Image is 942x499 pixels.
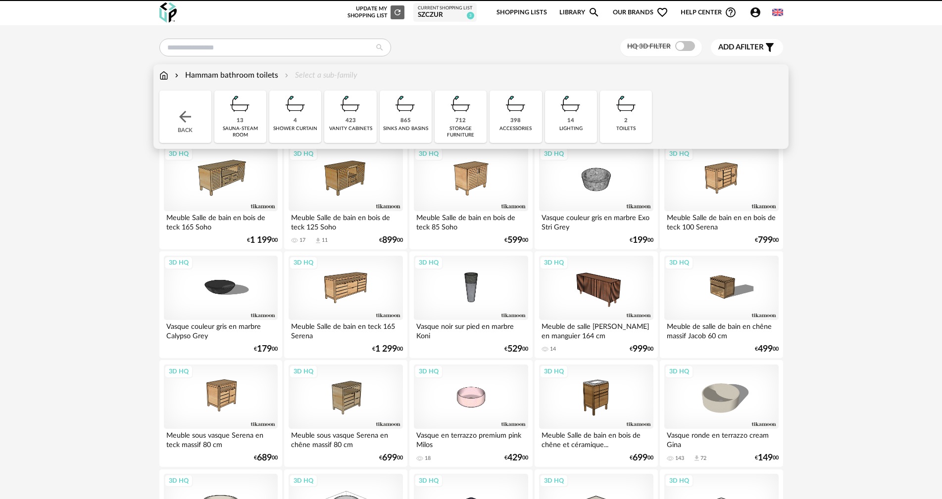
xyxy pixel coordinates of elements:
[455,117,466,125] div: 712
[447,91,474,117] img: Salle%20de%20bain.png
[159,2,177,23] img: OXP
[613,91,640,117] img: Salle%20de%20bain.png
[173,70,181,81] img: svg+xml;base64,PHN2ZyB3aWR0aD0iMTYiIGhlaWdodD0iMTYiIHZpZXdCb3g9IjAgMCAxNiAxNiIgZmlsbD0ibm9uZSIgeG...
[176,108,194,126] img: svg+xml;base64,PHN2ZyB3aWR0aD0iMjQiIGhlaWdodD0iMjQiIHZpZXdCb3g9IjAgMCAyNCAyNCIgZmlsbD0ibm9uZSIgeG...
[273,126,317,132] div: shower curtain
[567,117,574,125] div: 14
[749,6,761,18] span: Account Circle icon
[333,5,404,19] div: Update my Shopping List
[438,126,484,138] div: storage furniture
[502,91,529,117] img: Salle%20de%20bain.png
[418,5,472,11] div: Current Shopping List
[159,70,168,81] img: svg+xml;base64,PHN2ZyB3aWR0aD0iMTYiIGhlaWdodD0iMTciIHZpZXdCb3g9IjAgMCAxNiAxNyIgZmlsbD0ibm9uZSIgeG...
[557,91,584,117] img: Salle%20de%20bain.png
[725,6,737,18] span: Help Circle Outline icon
[418,5,472,20] a: Current Shopping List szczur 3
[237,117,244,125] div: 13
[749,6,766,18] span: Account Circle icon
[400,117,411,125] div: 865
[510,117,521,125] div: 398
[346,117,356,125] div: 423
[159,91,211,143] div: Back
[613,1,668,24] span: Our brands
[588,6,600,18] span: Magnify icon
[418,11,472,20] div: szczur
[393,9,402,15] span: Refresh icon
[681,6,737,18] span: Help centerHelp Circle Outline icon
[718,43,764,52] span: filter
[627,43,671,50] span: HQ 3D filter
[383,126,428,132] div: sinks and basins
[656,6,668,18] span: Heart Outline icon
[329,126,372,132] div: vanity cabinets
[173,70,278,81] div: Hammam bathroom toilets
[499,126,532,132] div: accessories
[764,42,776,53] span: Filter icon
[282,91,309,117] img: Salle%20de%20bain.png
[559,1,600,24] a: LibraryMagnify icon
[718,44,741,51] span: Add a
[772,7,783,18] img: us
[467,12,474,19] span: 3
[559,126,583,132] div: lighting
[392,91,419,117] img: Salle%20de%20bain.png
[624,117,628,125] div: 2
[227,91,253,117] img: Salle%20de%20bain.png
[711,39,783,56] button: Add afilter Filter icon
[217,126,263,138] div: sauna-steam room
[616,126,636,132] div: toilets
[294,117,297,125] div: 4
[337,91,364,117] img: Salle%20de%20bain.png
[496,1,547,24] a: Shopping Lists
